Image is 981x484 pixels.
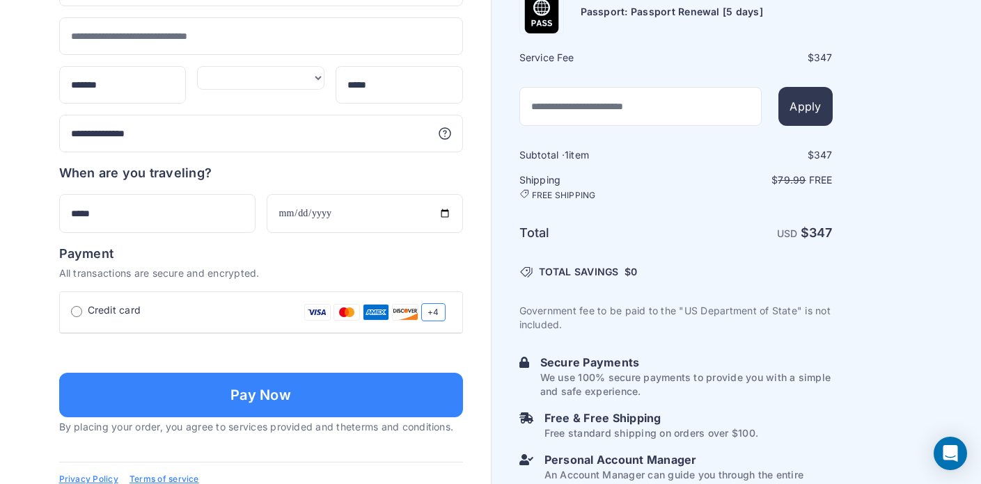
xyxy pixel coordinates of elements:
[540,354,833,371] h6: Secure Payments
[304,303,331,321] img: Visa Card
[59,266,463,280] p: All transactions are secure and encrypted.
[519,304,833,332] p: Government fee to be paid to the "US Department of State" is not included.
[392,303,418,321] img: Discover
[544,451,833,468] h6: Personal Account Manager
[581,5,763,19] h6: Passport: Passport Renewal [5 days]
[59,163,212,183] h6: When are you traveling?
[88,303,141,317] span: Credit card
[519,223,675,243] h6: Total
[519,148,675,162] h6: Subtotal · item
[814,51,833,63] span: 347
[59,244,463,264] h6: Payment
[363,303,389,321] img: Amex
[631,266,637,277] span: 0
[539,265,619,279] span: TOTAL SAVINGS
[333,303,360,321] img: Mastercard
[519,173,675,201] h6: Shipping
[544,426,758,440] p: Free standard shipping on orders over $100.
[59,373,463,417] button: Pay Now
[540,371,833,398] p: We use 100% secure payments to provide you with a simple and safe experience.
[809,225,833,240] span: 347
[59,420,463,434] p: By placing your order, you agree to services provided and the .
[801,225,833,240] strong: $
[519,51,675,65] h6: Service Fee
[565,149,569,161] span: 1
[814,149,833,161] span: 347
[352,421,450,433] a: terms and conditions
[532,190,596,201] span: FREE SHIPPING
[677,51,833,65] div: $
[778,87,832,126] button: Apply
[625,265,638,279] span: $
[438,127,452,140] svg: More information
[809,174,833,186] span: Free
[677,173,833,187] p: $
[677,148,833,162] div: $
[544,410,758,426] h6: Free & Free Shipping
[777,227,798,239] span: USD
[421,303,445,321] span: +4
[778,174,806,186] span: 79.99
[934,437,967,470] div: Open Intercom Messenger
